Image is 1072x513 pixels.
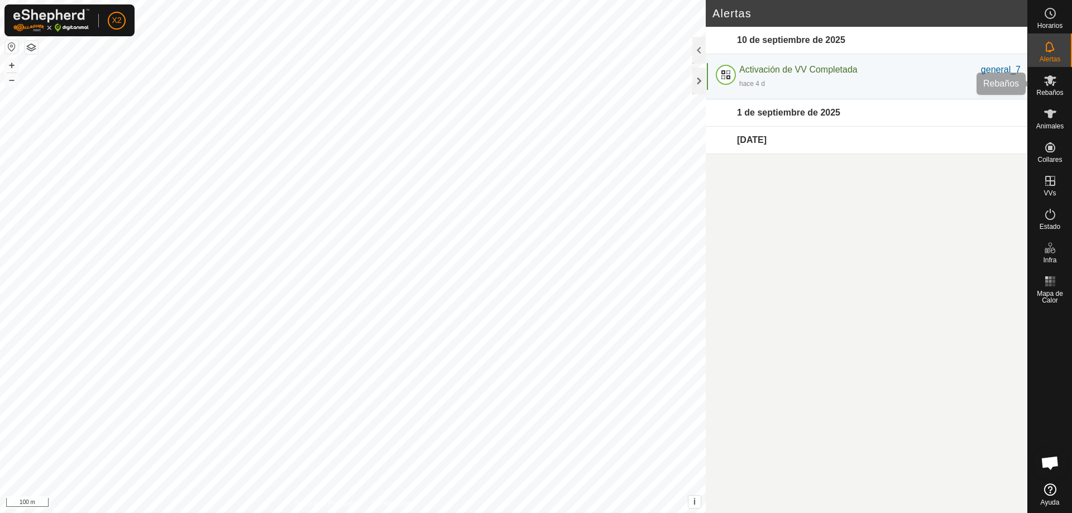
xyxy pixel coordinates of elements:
[706,99,1027,127] div: 1 de septiembre de 2025
[1041,499,1060,506] span: Ayuda
[112,15,121,26] span: X2
[5,73,18,87] button: –
[688,496,701,508] button: i
[1036,89,1063,96] span: Rebaños
[373,498,410,509] a: Contáctenos
[693,497,696,506] span: i
[5,59,18,72] button: +
[25,41,38,54] button: Capas del Mapa
[739,65,858,74] span: Activación de VV Completada
[1028,479,1072,510] a: Ayuda
[1044,190,1056,196] span: VVs
[5,40,18,54] button: Restablecer Mapa
[1040,56,1060,63] span: Alertas
[1037,22,1063,29] span: Horarios
[706,27,1027,54] div: 10 de septiembre de 2025
[712,7,1003,20] h2: Alertas
[1031,290,1069,304] span: Mapa de Calor
[1036,123,1064,130] span: Animales
[295,498,360,509] a: Política de Privacidad
[981,63,1021,76] div: general_7
[706,127,1027,154] div: [DATE]
[13,9,89,32] img: Logo Gallagher
[1037,156,1062,163] span: Collares
[1033,446,1067,480] div: Chat abierto
[1043,257,1056,263] span: Infra
[739,79,765,89] div: hace 4 d
[1040,223,1060,230] span: Estado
